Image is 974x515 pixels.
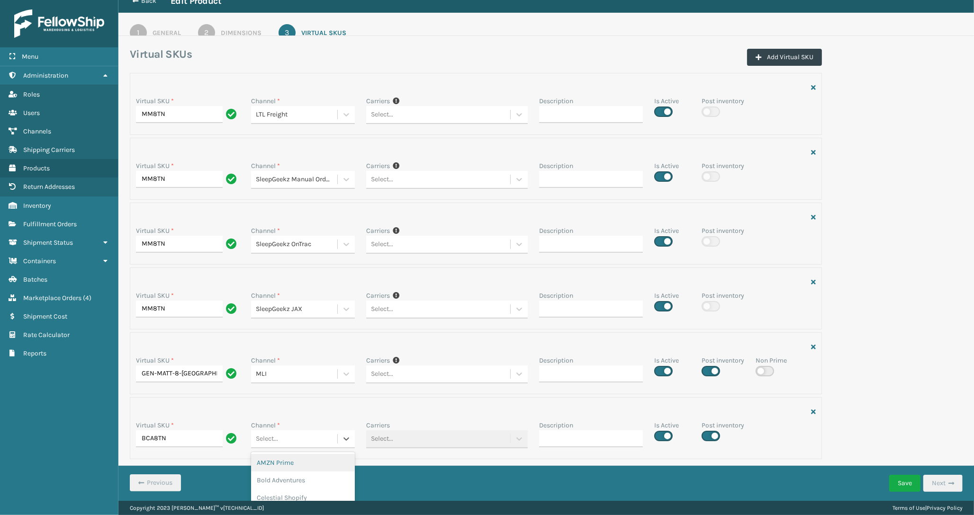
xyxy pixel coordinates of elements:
div: General [153,28,181,38]
label: Channel [251,226,280,236]
img: logo [14,9,104,38]
span: Containers [23,257,56,265]
div: Dimensions [221,28,262,38]
div: Select... [256,434,278,444]
label: Description [539,355,573,365]
label: Virtual SKU [136,420,174,430]
span: Batches [23,275,47,284]
label: Description [539,291,573,301]
label: Description [539,96,573,106]
span: Users [23,109,40,117]
label: Is Active [654,96,679,106]
div: Select... [371,110,393,120]
div: SleepGeekz OnTrac [256,240,338,249]
label: Channel [251,291,280,301]
label: Is Active [654,291,679,301]
a: Privacy Policy [927,505,963,511]
div: AMZN Prime [251,454,355,471]
label: Is Active [654,355,679,365]
div: Select... [371,240,393,249]
button: Save [889,475,920,492]
label: Description [539,226,573,236]
label: Channel [251,96,280,106]
div: Celestial Shopify [251,489,355,506]
button: Next [923,475,963,492]
span: Marketplace Orders [23,294,81,302]
p: Copyright 2023 [PERSON_NAME]™ v [TECHNICAL_ID] [130,501,264,515]
span: Products [23,164,50,172]
label: Non Prime [756,355,787,365]
label: Carriers [366,291,390,301]
label: Carriers [366,355,390,365]
label: Is Active [654,226,679,236]
label: Is Active [654,420,679,430]
label: Channel [251,161,280,171]
label: Carriers [366,226,390,236]
label: Virtual SKU [136,161,174,171]
div: Virtual SKUs [301,28,346,38]
div: Select... [371,175,393,185]
div: LTL Freight [256,110,338,120]
label: Post inventory [702,355,744,365]
label: Virtual SKU [136,226,174,236]
label: Description [539,420,573,430]
span: Administration [23,71,68,80]
label: Virtual SKU [136,291,174,301]
span: Reports [23,349,46,357]
span: Channels [23,127,51,135]
button: Previous [130,474,181,491]
span: Shipment Cost [23,312,67,320]
div: SleepGeekz JAX [256,304,338,314]
span: Inventory [23,202,51,210]
label: Description [539,161,573,171]
div: | [893,501,963,515]
h3: Virtual SKUs [130,47,192,62]
label: Carriers [366,161,390,171]
div: 2 [198,24,215,41]
div: 1 [130,24,147,41]
div: 3 [279,24,296,41]
span: Menu [22,53,38,61]
span: Shipment Status [23,239,73,247]
label: Post inventory [702,226,744,236]
span: Roles [23,90,40,98]
label: Virtual SKU [136,96,174,106]
label: Post inventory [702,420,744,430]
label: Channel [251,355,280,365]
label: Post inventory [702,96,744,106]
span: ( 4 ) [83,294,91,302]
button: Add Virtual SKU [747,49,822,66]
label: Carriers [366,420,390,430]
label: Channel [251,420,280,430]
label: Is Active [654,161,679,171]
div: Bold Adventures [251,471,355,489]
span: Return Addresses [23,183,75,191]
span: Rate Calculator [23,331,70,339]
div: Select... [371,369,393,379]
span: Shipping Carriers [23,146,75,154]
a: Terms of Use [893,505,925,511]
label: Post inventory [702,161,744,171]
div: Select... [371,304,393,314]
label: Carriers [366,96,390,106]
div: SleepGeekz Manual Orders [256,175,338,185]
span: Fulfillment Orders [23,220,77,228]
label: Post inventory [702,291,744,301]
label: Virtual SKU [136,355,174,365]
div: MLI [256,369,338,379]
